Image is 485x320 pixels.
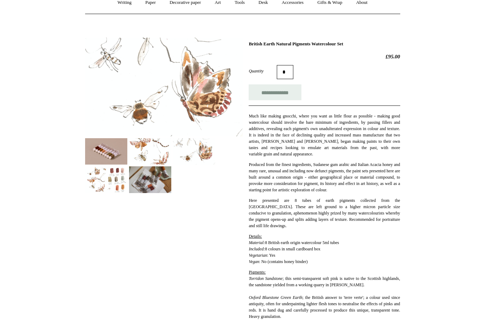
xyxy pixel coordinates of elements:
span: Details: [249,234,262,239]
img: British Earth Natural Pigments Watercolour Set [173,138,215,165]
em: Oxford Bluestone Green Earth [249,295,302,300]
em: Vegetarian [249,253,267,258]
h2: £95.00 [249,53,400,60]
img: British Earth Natural Pigments Watercolour Set [85,38,243,136]
img: British Earth Natural Pigments Watercolour Set [129,138,171,165]
img: British Earth Natural Pigments Watercolour Set [85,138,127,165]
em: Vegan [249,259,259,264]
span: phenomenon highly prized by many watercolourists whereby the pigment opens-up and splits adding l... [249,211,400,228]
label: Quantity [249,68,277,74]
em: Material: [249,240,265,245]
p: Much like making gnocchi, where you want as little flour as possible - making good watercolour sh... [249,113,400,157]
span: 8 British earth origin watercolour 5ml tubes 8 colours in small cardboard box : Yes : No (contain... [249,234,339,264]
em: Included: [249,247,265,251]
h1: British Earth Natural Pigments Watercolour Set [249,41,400,47]
img: British Earth Natural Pigments Watercolour Set [129,166,171,193]
p: Here presented are 8 tubes of earth pigments collected from the [GEOGRAPHIC_DATA]. These are left... [249,197,400,229]
em: Torridon Sandstone [249,276,282,281]
span: Pigments: [249,270,266,275]
p: Produced from the finest ingredients, Sudanese gum arabic and Italian Acacia honey and many rare,... [249,161,400,193]
img: British Earth Natural Pigments Watercolour Set [85,166,127,193]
